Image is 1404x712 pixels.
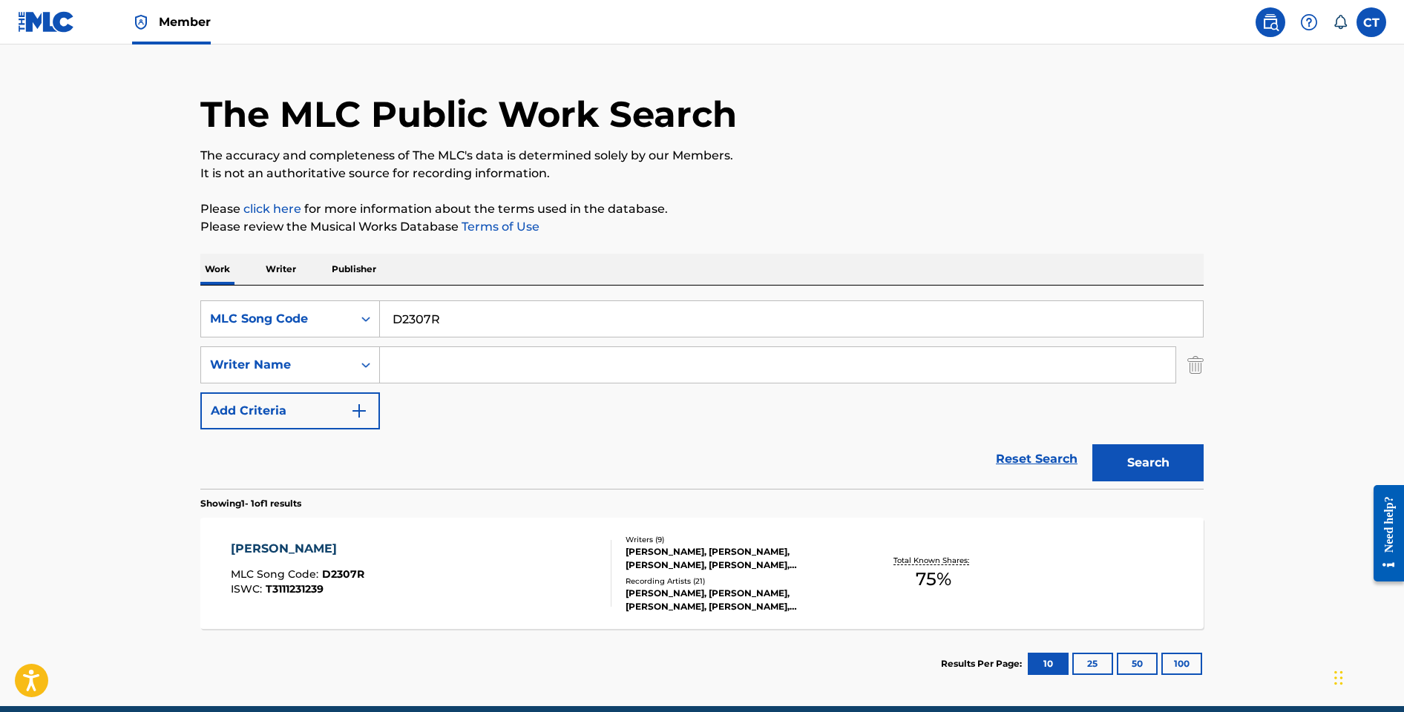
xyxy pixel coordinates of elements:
a: Terms of Use [459,220,539,234]
span: 75 % [916,566,951,593]
h1: The MLC Public Work Search [200,92,737,136]
img: Delete Criterion [1187,346,1204,383]
p: Please review the Musical Works Database [200,218,1204,236]
iframe: Chat Widget [1330,641,1404,712]
img: 9d2ae6d4665cec9f34b9.svg [350,402,368,420]
p: It is not an authoritative source for recording information. [200,165,1204,182]
span: Member [159,13,211,30]
img: search [1262,13,1279,31]
a: [PERSON_NAME]MLC Song Code:D2307RISWC:T3111231239Writers (9)[PERSON_NAME], [PERSON_NAME], [PERSON... [200,518,1204,629]
div: Recording Artists ( 21 ) [626,576,850,587]
img: Top Rightsholder [132,13,150,31]
span: D2307R [322,567,364,581]
p: Work [200,254,234,285]
form: Search Form [200,300,1204,489]
div: Notifications [1333,15,1348,30]
button: Search [1092,444,1204,481]
div: Drag [1334,656,1343,700]
div: Writer Name [210,356,344,374]
button: 50 [1117,653,1158,675]
span: MLC Song Code : [231,567,322,581]
a: Public Search [1256,7,1285,37]
div: Writers ( 9 ) [626,534,850,545]
span: T3111231239 [266,582,324,596]
div: Help [1294,7,1324,37]
a: Reset Search [988,443,1085,475]
button: Add Criteria [200,392,380,429]
div: User Menu [1357,7,1386,37]
p: Writer [261,254,301,285]
iframe: Resource Center [1362,474,1404,593]
p: Results Per Page: [941,657,1026,670]
span: ISWC : [231,582,266,596]
div: MLC Song Code [210,310,344,328]
p: Please for more information about the terms used in the database. [200,200,1204,218]
p: Total Known Shares: [893,555,973,566]
a: click here [243,202,301,216]
p: Showing 1 - 1 of 1 results [200,497,301,510]
button: 25 [1072,653,1113,675]
div: [PERSON_NAME], [PERSON_NAME], [PERSON_NAME], [PERSON_NAME], [PERSON_NAME], [PERSON_NAME] [PERSON_... [626,545,850,572]
img: MLC Logo [18,11,75,33]
button: 10 [1028,653,1069,675]
p: The accuracy and completeness of The MLC's data is determined solely by our Members. [200,147,1204,165]
img: help [1300,13,1318,31]
div: [PERSON_NAME] [231,540,364,558]
div: [PERSON_NAME], [PERSON_NAME], [PERSON_NAME], [PERSON_NAME], [PERSON_NAME] [626,587,850,613]
button: 100 [1161,653,1202,675]
p: Publisher [327,254,381,285]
